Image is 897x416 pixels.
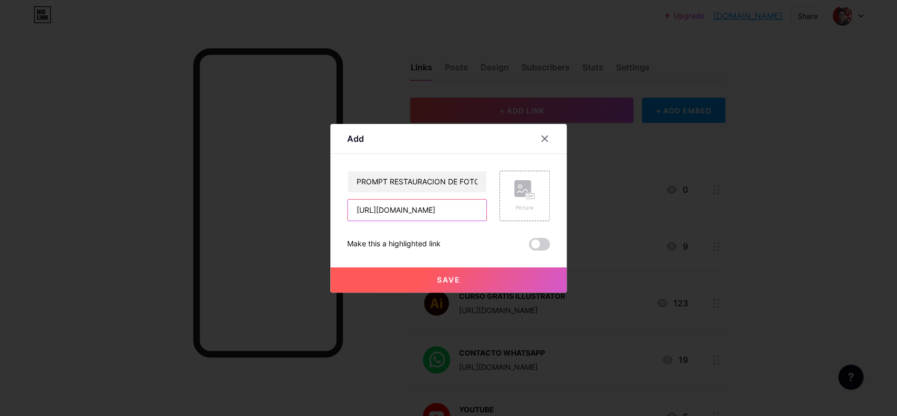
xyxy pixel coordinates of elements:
[348,171,486,192] input: Title
[347,132,364,145] div: Add
[514,204,535,212] div: Picture
[348,200,486,221] input: URL
[347,238,441,251] div: Make this a highlighted link
[437,275,461,284] span: Save
[330,267,567,293] button: Save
